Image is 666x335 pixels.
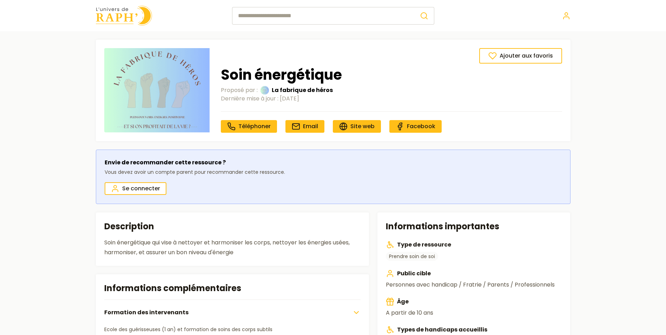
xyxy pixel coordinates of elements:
p: Ecole des guérisseuses (1 an) et formation de soins des corps subtils [104,325,361,334]
img: La fabrique de héros [261,86,269,94]
a: Prendre soin de soi [386,252,438,261]
p: Personnes avec handicap / Fratrie / Parents / Professionnels [386,281,562,289]
p: Envie de recommander cette ressource ? [105,158,285,167]
span: Email [303,122,318,130]
h2: Description [104,221,361,232]
div: Dernière mise à jour : [221,94,562,103]
a: La fabrique de hérosLa fabrique de héros [261,86,333,94]
button: Formation des intervenants [104,300,361,325]
h1: Soin énergétique [221,66,562,83]
span: Ajouter aux favoris [500,52,553,60]
a: Site web [333,120,381,133]
h2: Informations importantes [386,221,562,232]
p: A partir de 10 ans [386,309,562,317]
span: Facebook [407,122,435,130]
span: Téléphoner [238,122,271,130]
img: Logo Fabrique 300x300 [104,48,210,132]
a: Téléphoner [221,120,277,133]
a: Email [285,120,324,133]
h3: Types de handicaps accueillis [386,326,562,334]
h3: Âge [386,297,562,306]
h3: Public cible [386,269,562,278]
img: Univers de Raph logo [96,6,152,26]
span: Site web [350,122,375,130]
h2: Informations complémentaires [104,283,361,294]
a: Se connecter [105,182,166,195]
span: Proposé par : [221,86,258,94]
p: Vous devez avoir un compte parent pour recommander cette ressource. [105,168,285,177]
div: Soin énergétique qui vise à nettoyer et harmoniser les corps, nettoyer les énergies usées, harmon... [104,238,361,257]
button: Ajouter aux favoris [479,48,562,64]
button: Rechercher [414,7,434,25]
span: Formation des intervenants [104,308,189,317]
span: La fabrique de héros [272,86,333,94]
a: Se connecter [562,12,571,20]
time: [DATE] [280,94,299,103]
h3: Type de ressource [386,241,562,249]
span: Se connecter [122,184,160,193]
a: Facebook [389,120,442,133]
